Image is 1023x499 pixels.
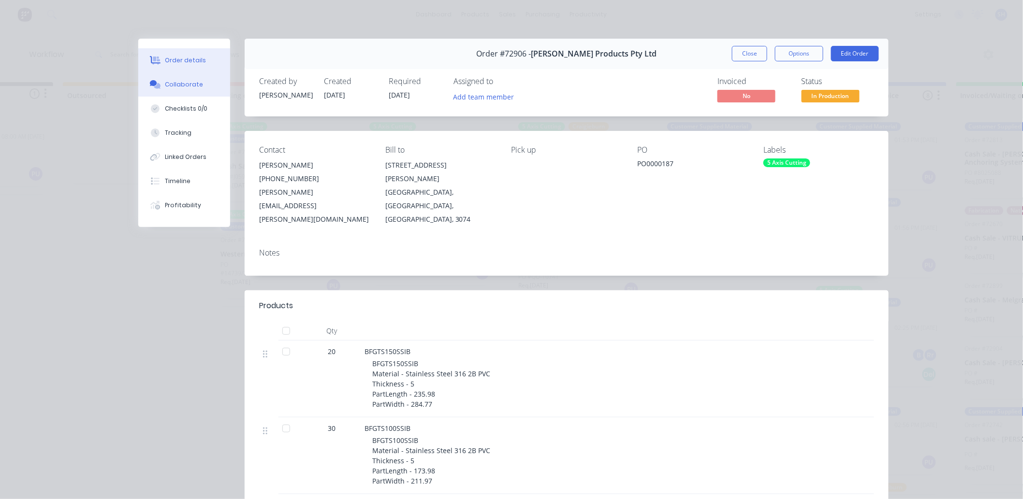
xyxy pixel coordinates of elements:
div: [STREET_ADDRESS][PERSON_NAME][GEOGRAPHIC_DATA], [GEOGRAPHIC_DATA], [GEOGRAPHIC_DATA], 3074 [385,158,496,226]
div: PO [637,145,748,155]
button: Edit Order [831,46,879,61]
span: BFGTS100SSIB Material - Stainless Steel 316 2B PVC Thickness - 5 PartLength - 173.98 PartWidth - ... [372,436,490,485]
div: [PERSON_NAME] [259,90,312,100]
div: Created [324,77,377,86]
span: BFGTS150SSIB Material - Stainless Steel 316 2B PVC Thickness - 5 PartLength - 235.98 PartWidth - ... [372,359,490,409]
div: Pick up [511,145,622,155]
div: Linked Orders [165,153,207,161]
div: [PHONE_NUMBER] [259,172,370,185]
span: 20 [328,346,336,356]
button: Add team member [453,90,519,103]
button: Options [775,46,823,61]
div: Order details [165,56,206,65]
div: Collaborate [165,80,204,89]
button: Add team member [448,90,519,103]
div: Qty [303,321,361,341]
span: Order #72906 - [477,49,531,58]
div: Bill to [385,145,496,155]
button: In Production [802,90,860,104]
span: No [717,90,775,102]
span: [DATE] [389,90,410,100]
div: [PERSON_NAME][EMAIL_ADDRESS][PERSON_NAME][DOMAIN_NAME] [259,185,370,226]
div: Invoiced [717,77,790,86]
span: [DATE] [324,90,345,100]
div: Tracking [165,128,192,137]
div: Labels [763,145,874,155]
div: Timeline [165,177,191,185]
span: 30 [328,423,336,433]
div: Contact [259,145,370,155]
div: Required [389,77,442,86]
button: Close [732,46,767,61]
div: [PERSON_NAME] [259,158,370,172]
button: Order details [138,48,230,72]
button: Tracking [138,121,230,145]
div: [PERSON_NAME][PHONE_NUMBER][PERSON_NAME][EMAIL_ADDRESS][PERSON_NAME][DOMAIN_NAME] [259,158,370,226]
span: BFGTS100SSIB [365,424,410,433]
span: [PERSON_NAME] Products Pty Ltd [531,49,657,58]
button: Checklists 0/0 [138,97,230,121]
div: [STREET_ADDRESS][PERSON_NAME] [385,158,496,185]
button: Collaborate [138,72,230,97]
button: Linked Orders [138,145,230,169]
div: [GEOGRAPHIC_DATA], [GEOGRAPHIC_DATA], [GEOGRAPHIC_DATA], 3074 [385,185,496,226]
div: 5 Axis Cutting [763,158,810,167]
div: Profitability [165,201,202,210]
div: Status [802,77,874,86]
button: Profitability [138,193,230,217]
button: Timeline [138,169,230,193]
div: PO0000187 [637,158,748,172]
div: Checklists 0/0 [165,104,208,113]
div: Created by [259,77,312,86]
span: BFGTS150SSIB [365,347,410,356]
span: In Production [802,90,860,102]
div: Notes [259,248,874,257]
div: Products [259,300,293,312]
div: Assigned to [453,77,550,86]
